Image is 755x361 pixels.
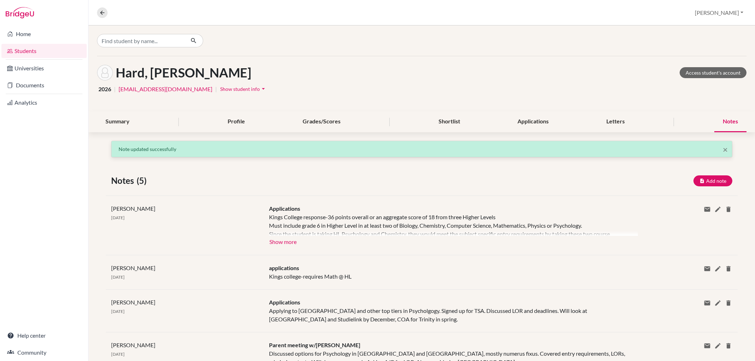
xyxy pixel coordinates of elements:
[1,95,87,110] a: Analytics
[269,264,299,271] span: applications
[264,264,632,281] div: Kings college-requires Math @ HL
[111,351,125,357] span: [DATE]
[97,34,185,47] input: Find student by name...
[111,342,155,348] span: [PERSON_NAME]
[693,175,732,186] button: Add note
[119,85,212,93] a: [EMAIL_ADDRESS][DOMAIN_NAME]
[97,111,138,132] div: Summary
[215,85,217,93] span: |
[269,299,300,305] span: Applications
[111,205,155,212] span: [PERSON_NAME]
[1,61,87,75] a: Universities
[1,328,87,343] a: Help center
[119,145,725,153] p: Note updated successfully
[264,298,632,324] div: Applying to [GEOGRAPHIC_DATA] and other top tiers in Psycholgogy. Signed up for TSA. Discussed LO...
[111,174,137,187] span: Notes
[430,111,469,132] div: Shortlist
[114,85,116,93] span: |
[269,236,297,246] button: Show more
[137,174,149,187] span: (5)
[509,111,557,132] div: Applications
[294,111,349,132] div: Grades/Scores
[269,342,360,348] span: Parent meeting w/[PERSON_NAME]
[723,145,728,154] button: Close
[220,83,267,94] button: Show student infoarrow_drop_down
[111,309,125,314] span: [DATE]
[692,6,747,19] button: [PERSON_NAME]
[111,215,125,220] span: [DATE]
[219,111,253,132] div: Profile
[220,86,260,92] span: Show student info
[269,205,300,212] span: Applications
[1,27,87,41] a: Home
[723,144,728,155] span: ×
[6,7,34,18] img: Bridge-U
[98,85,111,93] span: 2026
[680,67,747,78] a: Access student's account
[598,111,633,132] div: Letters
[111,264,155,271] span: [PERSON_NAME]
[116,65,251,80] h1: Hard, [PERSON_NAME]
[97,65,113,81] img: Olivia Hard's avatar
[260,85,267,92] i: arrow_drop_down
[1,78,87,92] a: Documents
[111,274,125,280] span: [DATE]
[111,299,155,305] span: [PERSON_NAME]
[1,345,87,360] a: Community
[1,44,87,58] a: Students
[714,111,747,132] div: Notes
[269,213,627,236] div: Kings College response-36 points overall or an aggregate score of 18 from three Higher Levels Mus...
